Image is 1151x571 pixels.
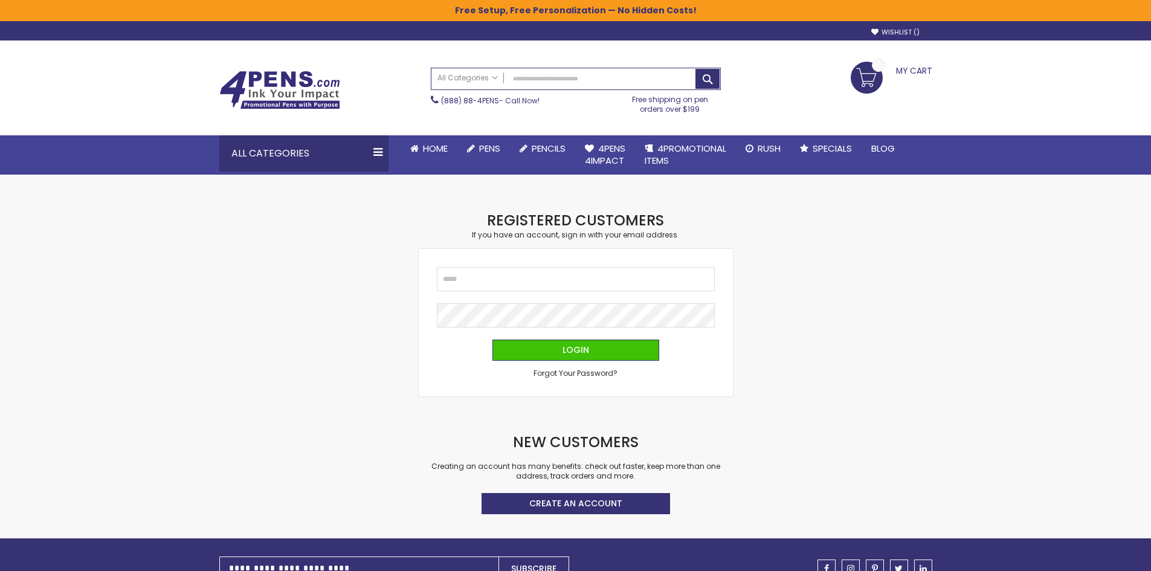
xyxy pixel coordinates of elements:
a: Forgot Your Password? [534,369,617,378]
a: Pens [457,135,510,162]
span: Specials [813,142,852,155]
span: Login [563,344,589,356]
span: Blog [871,142,895,155]
div: Free shipping on pen orders over $199 [619,90,721,114]
p: Creating an account has many benefits: check out faster, keep more than one address, track orders... [419,462,733,481]
span: All Categories [437,73,498,83]
a: 4Pens4impact [575,135,635,175]
a: Rush [736,135,790,162]
span: Pencils [532,142,566,155]
span: Home [423,142,448,155]
span: 4PROMOTIONAL ITEMS [645,142,726,167]
a: Home [401,135,457,162]
a: Create an Account [482,493,670,514]
a: (888) 88-4PENS [441,95,499,106]
div: If you have an account, sign in with your email address. [419,230,733,240]
a: Pencils [510,135,575,162]
img: 4Pens Custom Pens and Promotional Products [219,71,340,109]
a: Blog [862,135,904,162]
button: Login [492,340,659,361]
span: Pens [479,142,500,155]
span: Rush [758,142,781,155]
a: All Categories [431,68,504,88]
a: 4PROMOTIONALITEMS [635,135,736,175]
strong: Registered Customers [487,210,664,230]
span: - Call Now! [441,95,540,106]
span: Create an Account [529,497,622,509]
strong: New Customers [513,432,639,452]
a: Wishlist [871,28,920,37]
div: All Categories [219,135,389,172]
span: Forgot Your Password? [534,368,617,378]
a: Specials [790,135,862,162]
span: 4Pens 4impact [585,142,625,167]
